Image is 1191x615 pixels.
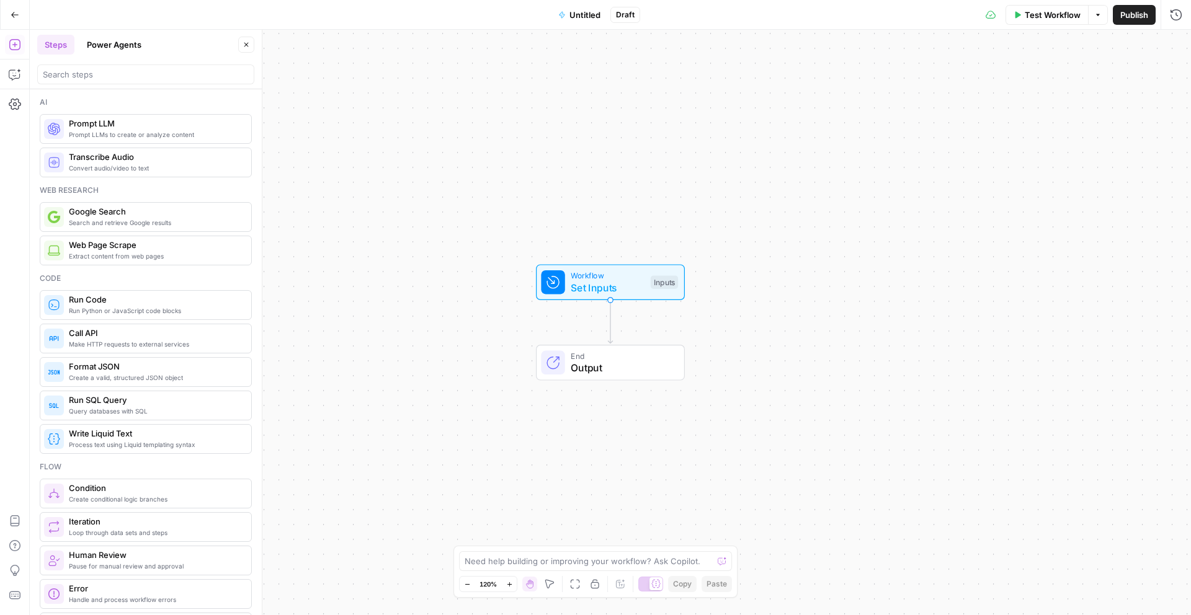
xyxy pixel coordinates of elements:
span: Error [69,582,241,595]
button: Test Workflow [1006,5,1088,25]
span: Set Inputs [571,280,645,295]
span: Draft [616,9,635,20]
span: Human Review [69,549,241,561]
div: Inputs [651,275,678,289]
span: Search and retrieve Google results [69,218,241,228]
span: Google Search [69,205,241,218]
span: End [571,350,672,361]
span: Run SQL Query [69,394,241,406]
button: Power Agents [79,35,149,55]
div: WorkflowSet InputsInputs [495,264,726,300]
div: Ai [40,97,252,108]
span: Iteration [69,515,241,528]
span: Handle and process workflow errors [69,595,241,604]
span: Transcribe Audio [69,151,241,163]
button: Publish [1113,5,1156,25]
span: Extract content from web pages [69,251,241,261]
span: Output [571,360,672,375]
span: Convert audio/video to text [69,163,241,173]
div: EndOutput [495,345,726,381]
input: Search steps [43,68,249,81]
span: Prompt LLM [69,117,241,130]
span: Publish [1120,9,1148,21]
span: Copy [673,578,692,590]
span: Make HTTP requests to external services [69,339,241,349]
span: Call API [69,327,241,339]
span: Loop through data sets and steps [69,528,241,538]
span: Process text using Liquid templating syntax [69,440,241,449]
button: Steps [37,35,74,55]
span: Write Liquid Text [69,427,241,440]
div: Web research [40,185,252,196]
span: Condition [69,482,241,494]
span: Run Code [69,293,241,306]
span: Test Workflow [1025,9,1081,21]
span: Create conditional logic branches [69,494,241,504]
span: Web Page Scrape [69,239,241,251]
span: Paste [707,578,727,590]
div: Flow [40,461,252,472]
g: Edge from start to end [608,300,612,343]
span: Workflow [571,270,645,281]
button: Copy [668,576,697,592]
span: Pause for manual review and approval [69,561,241,571]
span: 120% [480,579,497,589]
span: Run Python or JavaScript code blocks [69,306,241,316]
button: Untitled [551,5,608,25]
span: Prompt LLMs to create or analyze content [69,130,241,139]
span: Create a valid, structured JSON object [69,373,241,383]
span: Untitled [569,9,600,21]
button: Paste [702,576,732,592]
span: Query databases with SQL [69,406,241,416]
div: Code [40,273,252,284]
span: Format JSON [69,360,241,373]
